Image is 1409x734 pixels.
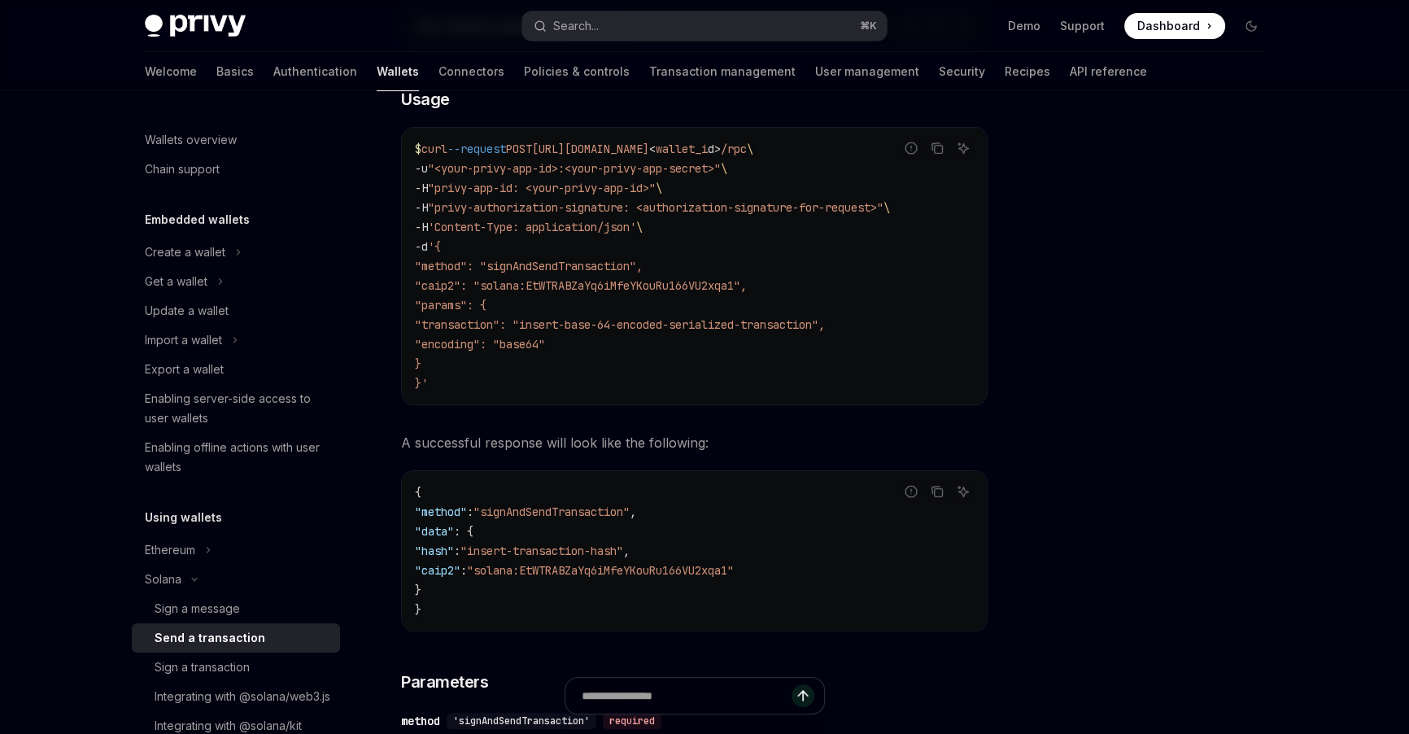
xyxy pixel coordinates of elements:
span: "data" [415,524,454,539]
a: Dashboard [1124,13,1225,39]
div: Get a wallet [145,272,207,291]
div: Chain support [145,159,220,179]
input: Ask a question... [582,678,792,714]
a: Wallets [377,52,419,91]
a: Welcome [145,52,197,91]
div: Solana [145,570,181,589]
div: Sign a message [155,599,240,618]
span: "caip2": "solana:EtWTRABZaYq6iMfeYKouRu166VU2xqa1", [415,278,747,293]
a: Export a wallet [132,355,340,384]
a: Enabling server-side access to user wallets [132,384,340,433]
span: Parameters [401,671,488,693]
a: Transaction management [649,52,796,91]
a: Send a transaction [132,623,340,653]
span: , [623,544,630,558]
span: "caip2" [415,563,460,578]
span: : { [454,524,473,539]
span: \ [636,220,643,234]
span: "hash" [415,544,454,558]
span: /rpc [721,142,747,156]
span: "privy-authorization-signature: <authorization-signature-for-request>" [428,200,883,215]
a: Wallets overview [132,125,340,155]
button: Toggle Create a wallet section [132,238,340,267]
span: $ [415,142,421,156]
button: Toggle Ethereum section [132,535,340,565]
button: Toggle Solana section [132,565,340,594]
button: Report incorrect code [901,481,922,502]
a: Recipes [1005,52,1050,91]
span: wallet_i [656,142,708,156]
span: "signAndSendTransaction" [473,505,630,519]
span: "encoding": "base64" [415,337,545,352]
span: Usage [401,88,450,111]
span: \ [883,200,890,215]
span: "solana:EtWTRABZaYq6iMfeYKouRu166VU2xqa1" [467,563,734,578]
div: Update a wallet [145,301,229,321]
span: "transaction": "insert-base-64-encoded-serialized-transaction", [415,317,825,332]
a: Chain support [132,155,340,184]
img: dark logo [145,15,246,37]
button: Toggle Get a wallet section [132,267,340,296]
span: < [649,142,656,156]
span: -H [415,200,428,215]
span: \ [721,161,727,176]
h5: Using wallets [145,508,222,527]
span: } [415,602,421,617]
div: Wallets overview [145,130,237,150]
span: Dashboard [1137,18,1200,34]
span: > [714,142,721,156]
span: "insert-transaction-hash" [460,544,623,558]
span: , [630,505,636,519]
span: -u [415,161,428,176]
span: '{ [428,239,441,254]
span: curl [421,142,447,156]
span: } [415,356,421,371]
span: -H [415,181,428,195]
a: Integrating with @solana/web3.js [132,682,340,711]
div: Import a wallet [145,330,222,350]
span: : [454,544,460,558]
a: Demo [1008,18,1040,34]
span: : [467,505,473,519]
span: 'Content-Type: application/json' [428,220,636,234]
button: Ask AI [953,481,974,502]
button: Send message [792,684,814,707]
div: Ethereum [145,540,195,560]
button: Copy the contents from the code block [927,481,948,502]
span: "method" [415,505,467,519]
a: Enabling offline actions with user wallets [132,433,340,482]
h5: Embedded wallets [145,210,250,229]
button: Report incorrect code [901,138,922,159]
span: : [460,563,467,578]
span: "method": "signAndSendTransaction", [415,259,643,273]
div: Export a wallet [145,360,224,379]
span: { [415,485,421,500]
span: ⌘ K [860,20,877,33]
span: "privy-app-id: <your-privy-app-id>" [428,181,656,195]
span: d [708,142,714,156]
div: Sign a transaction [155,658,250,677]
span: \ [656,181,662,195]
button: Toggle dark mode [1238,13,1264,39]
div: Create a wallet [145,242,225,262]
a: API reference [1070,52,1147,91]
a: User management [815,52,919,91]
span: "<your-privy-app-id>:<your-privy-app-secret>" [428,161,721,176]
a: Connectors [438,52,504,91]
span: --request [447,142,506,156]
span: } [415,583,421,597]
button: Ask AI [953,138,974,159]
a: Support [1060,18,1105,34]
span: \ [747,142,753,156]
span: [URL][DOMAIN_NAME] [532,142,649,156]
a: Security [939,52,985,91]
div: Integrating with @solana/web3.js [155,687,330,706]
div: Enabling offline actions with user wallets [145,438,330,477]
div: Search... [553,16,599,36]
span: "params": { [415,298,486,312]
span: POST [506,142,532,156]
button: Open search [522,11,887,41]
div: Enabling server-side access to user wallets [145,389,330,428]
button: Toggle Import a wallet section [132,325,340,355]
a: Policies & controls [524,52,630,91]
